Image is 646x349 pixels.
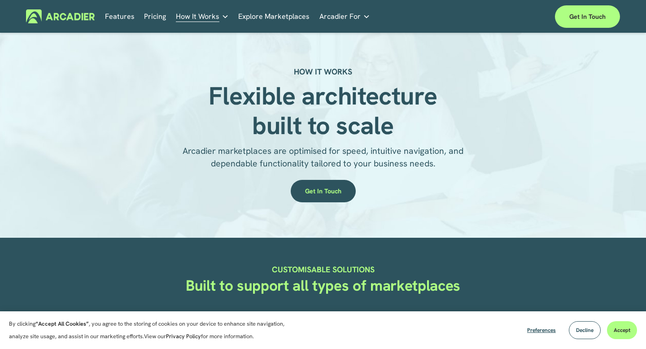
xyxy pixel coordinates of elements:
a: folder dropdown [176,9,229,23]
span: Decline [576,327,594,334]
strong: “Accept All Cookies” [35,320,89,327]
strong: HOW IT WORKS [294,66,352,77]
span: How It Works [176,10,219,23]
a: Pricing [144,9,166,23]
a: Features [105,9,135,23]
strong: Built to support all types of marketplaces [186,276,460,295]
button: Decline [569,321,601,339]
span: Accept [614,327,630,334]
span: Arcadier marketplaces are optimised for speed, intuitive navigation, and dependable functionality... [183,145,466,169]
a: Get in touch [555,5,620,28]
span: Arcadier For [319,10,361,23]
a: folder dropdown [319,9,370,23]
p: By clicking , you agree to the storing of cookies on your device to enhance site navigation, anal... [9,318,301,343]
a: Privacy Policy [166,332,201,340]
strong: CUSTOMISABLE SOLUTIONS [272,264,375,275]
a: Explore Marketplaces [238,9,310,23]
strong: Flexible architecture built to scale [209,79,443,142]
a: Get in touch [291,180,356,202]
button: Preferences [520,321,563,339]
span: Preferences [527,327,556,334]
img: Arcadier [26,9,95,23]
button: Accept [607,321,637,339]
